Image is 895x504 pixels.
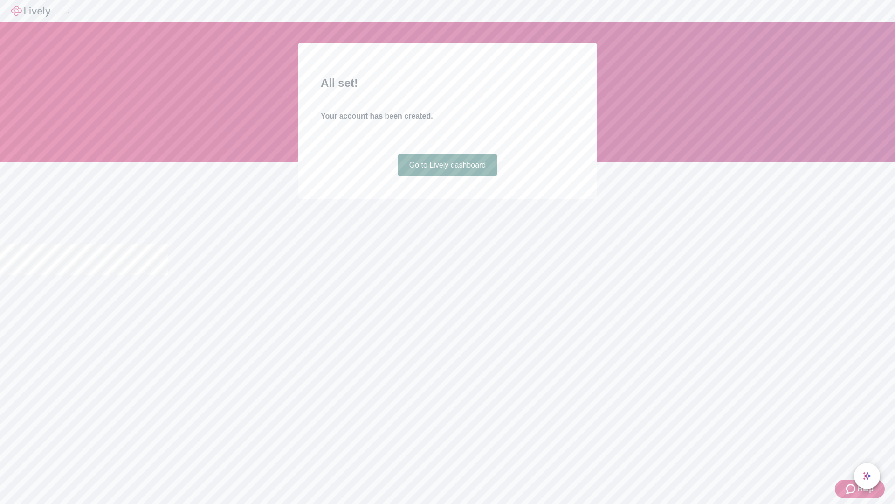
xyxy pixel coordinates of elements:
[857,483,874,495] span: Help
[321,111,574,122] h4: Your account has been created.
[854,463,880,489] button: chat
[321,75,574,91] h2: All set!
[62,12,69,14] button: Log out
[835,480,885,498] button: Zendesk support iconHelp
[862,471,872,481] svg: Lively AI Assistant
[398,154,497,176] a: Go to Lively dashboard
[11,6,50,17] img: Lively
[846,483,857,495] svg: Zendesk support icon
